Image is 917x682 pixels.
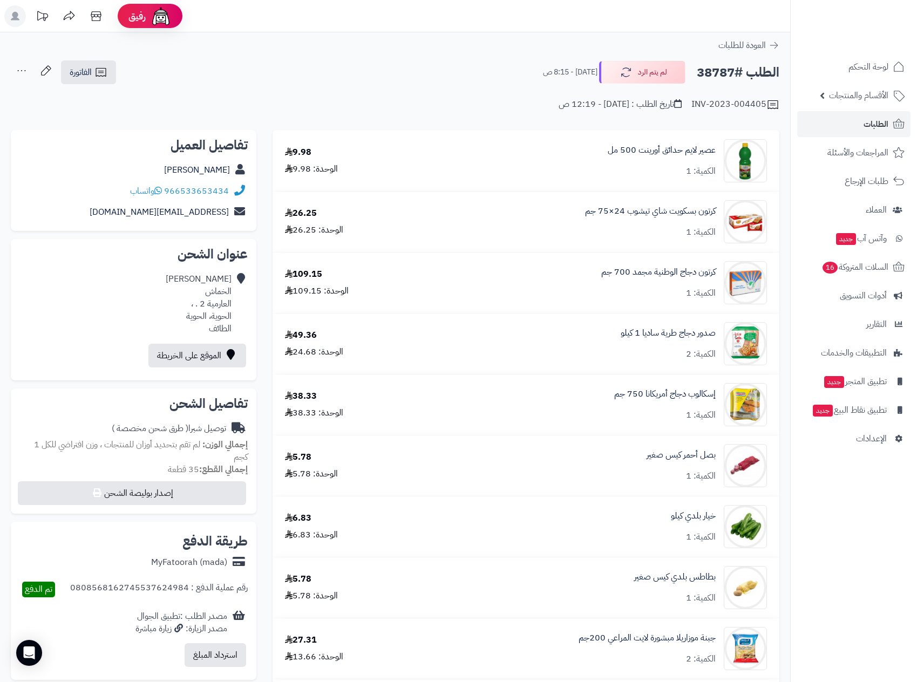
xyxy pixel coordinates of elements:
[797,369,911,394] a: تطبيق المتجرجديد
[135,623,227,635] div: مصدر الزيارة: زيارة مباشرة
[827,145,888,160] span: المراجعات والأسئلة
[148,344,246,367] a: الموقع على الخريطة
[90,206,229,219] a: [EMAIL_ADDRESS][DOMAIN_NAME]
[285,451,311,463] div: 5.78
[686,287,716,299] div: الكمية: 1
[797,283,911,309] a: أدوات التسويق
[150,5,172,27] img: ai-face.png
[621,327,716,339] a: صدور دجاج طرية ساديا 1 كيلو
[34,438,248,463] span: لم تقم بتحديد أوزان للمنتجات ، وزن افتراضي للكل 1 كجم
[285,529,338,541] div: الوحدة: 6.83
[285,590,338,602] div: الوحدة: 5.78
[724,261,766,304] img: 1673364970-1610471104_6286281063100112-90x90.jpg
[285,634,317,646] div: 27.31
[866,202,887,217] span: العملاء
[724,505,766,548] img: 1664180548-%D8%AA%D9%86%D8%B2%D9%8A%D9%84%20(28)-90x90.jpg
[182,535,248,548] h2: طريقة الدفع
[285,163,338,175] div: الوحدة: 9.98
[647,449,716,461] a: بصل أحمر كيس صغير
[285,224,343,236] div: الوحدة: 26.25
[164,185,229,197] a: 966533653434
[19,248,248,261] h2: عنوان الشحن
[797,226,911,251] a: وآتس آبجديد
[686,531,716,543] div: الكمية: 1
[691,98,779,111] div: INV-2023-004405
[25,583,52,596] span: تم الدفع
[824,376,844,388] span: جديد
[543,67,597,78] small: [DATE] - 8:15 ص
[112,422,226,435] div: توصيل شبرا
[797,111,911,137] a: الطلبات
[821,345,887,360] span: التطبيقات والخدمات
[185,643,246,667] button: استرداد المبلغ
[285,346,343,358] div: الوحدة: 24.68
[840,288,887,303] span: أدوات التسويق
[168,463,248,476] small: 35 قطعة
[579,632,716,644] a: جبنة موزاريلا مبشورة لايت المراعي 200جم
[19,397,248,410] h2: تفاصيل الشحن
[614,388,716,400] a: إسكالوب دجاج أمريكانا 750 جم
[686,348,716,360] div: الكمية: 2
[16,640,42,666] div: Open Intercom Messenger
[864,117,888,132] span: الطلبات
[285,285,349,297] div: الوحدة: 109.15
[856,431,887,446] span: الإعدادات
[848,59,888,74] span: لوحة التحكم
[18,481,246,505] button: إصدار بوليصة الشحن
[797,54,911,80] a: لوحة التحكم
[686,165,716,178] div: الكمية: 1
[285,329,317,342] div: 49.36
[202,438,248,451] strong: إجمالي الوزن:
[724,383,766,426] img: 11917094820aeccab41041134cfa96b7057d-90x90.jpg
[718,39,766,52] span: العودة للطلبات
[724,139,766,182] img: 1679229106-%D8%A7%D9%84%D8%AA%D9%82%D8%A7%D8%B7%20%D8%A7%D9%84%D9%88%D9%8A%D8%A8_19-3-2023_15294_...
[724,566,766,609] img: 1665929280-a9379685-5200-4819-8ab9-9a8f8149284b-thumbnail-500x500-70-90x90.jpg
[199,463,248,476] strong: إجمالي القطع:
[823,374,887,389] span: تطبيق المتجر
[608,144,716,156] a: عصير لايم حدائق أورينت 500 مل
[70,582,248,597] div: رقم عملية الدفع : 0808568162745537624984
[285,512,311,524] div: 6.83
[285,573,311,585] div: 5.78
[823,262,838,274] span: 16
[559,98,682,111] div: تاريخ الطلب : [DATE] - 12:19 ص
[797,426,911,452] a: الإعدادات
[112,422,188,435] span: ( طرق شحن مخصصة )
[285,390,317,403] div: 38.33
[821,260,888,275] span: السلات المتروكة
[797,397,911,423] a: تطبيق نقاط البيعجديد
[813,405,833,417] span: جديد
[599,61,685,84] button: لم يتم الرد
[845,174,888,189] span: طلبات الإرجاع
[285,651,343,663] div: الوحدة: 13.66
[797,197,911,223] a: العملاء
[836,233,856,245] span: جديد
[285,207,317,220] div: 26.25
[70,66,92,79] span: الفاتورة
[797,311,911,337] a: التقارير
[19,139,248,152] h2: تفاصيل العميل
[718,39,779,52] a: العودة للطلبات
[135,610,227,635] div: مصدر الطلب :تطبيق الجوال
[285,468,338,480] div: الوحدة: 5.78
[724,322,766,365] img: 15394c9a8c408f292b6bbe1946f1c59248a2-90x90.jpg
[285,407,343,419] div: الوحدة: 38.33
[130,185,162,197] a: واتساب
[285,268,322,281] div: 109.15
[29,5,56,30] a: تحديثات المنصة
[724,444,766,487] img: 1666071672-5e0a49d7-79dc-42b4-be52-df08e81399f2-thumbnail-770x770-70-90x90.jpg
[686,592,716,604] div: الكمية: 1
[812,403,887,418] span: تطبيق نقاط البيع
[797,140,911,166] a: المراجعات والأسئلة
[166,273,232,335] div: [PERSON_NAME] الخماش العارمية 2 . ، الحوية، الحوية الطائف
[671,510,716,522] a: خيار بلدي كيلو
[61,60,116,84] a: الفاتورة
[835,231,887,246] span: وآتس آب
[285,146,311,159] div: 9.98
[844,30,907,53] img: logo-2.png
[634,571,716,583] a: بطاطس بلدي كيس صغير
[164,163,230,176] a: [PERSON_NAME]
[686,409,716,421] div: الكمية: 1
[686,653,716,665] div: الكمية: 2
